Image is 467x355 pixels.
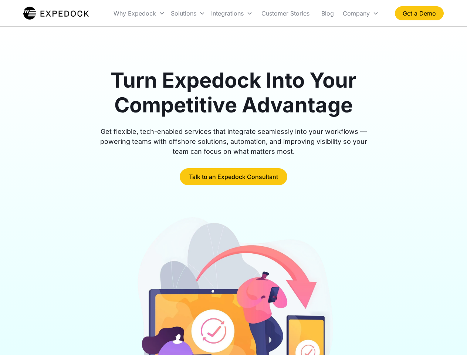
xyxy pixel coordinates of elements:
[92,126,376,156] div: Get flexible, tech-enabled services that integrate seamlessly into your workflows — powering team...
[171,10,196,17] div: Solutions
[430,319,467,355] iframe: Chat Widget
[395,6,444,20] a: Get a Demo
[343,10,370,17] div: Company
[340,1,382,26] div: Company
[208,1,256,26] div: Integrations
[211,10,244,17] div: Integrations
[23,6,89,21] img: Expedock Logo
[180,168,287,185] a: Talk to an Expedock Consultant
[168,1,208,26] div: Solutions
[256,1,315,26] a: Customer Stories
[114,10,156,17] div: Why Expedock
[92,68,376,118] h1: Turn Expedock Into Your Competitive Advantage
[111,1,168,26] div: Why Expedock
[315,1,340,26] a: Blog
[23,6,89,21] a: home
